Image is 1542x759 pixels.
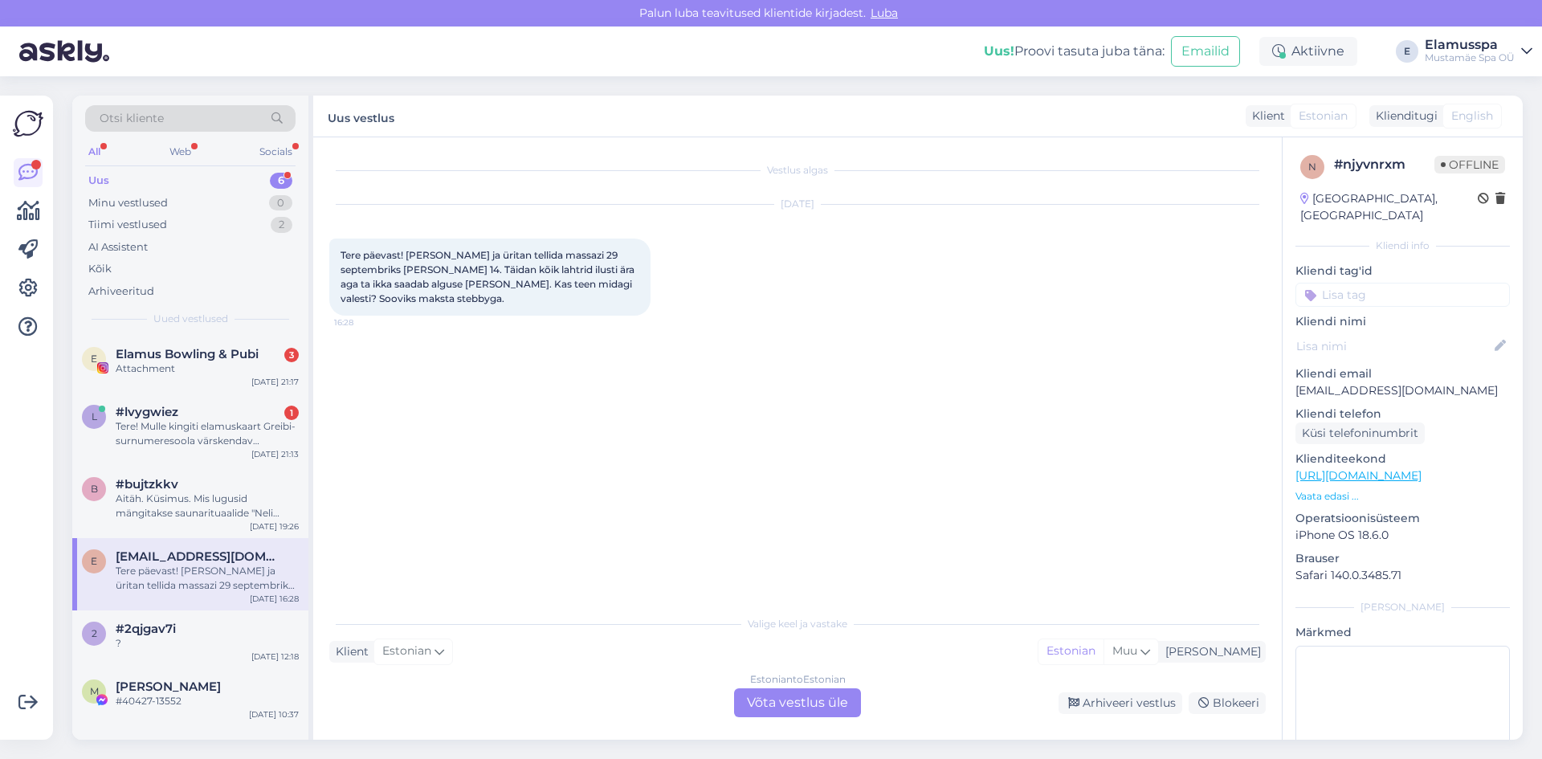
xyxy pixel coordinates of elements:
span: Marina Saar [116,679,221,694]
img: Askly Logo [13,108,43,139]
div: Arhiveeri vestlus [1059,692,1182,714]
span: 2 [92,627,97,639]
span: Estonian [1299,108,1348,124]
div: Klienditugi [1369,108,1438,124]
p: Brauser [1295,550,1510,567]
div: Kliendi info [1295,239,1510,253]
div: Socials [256,141,296,162]
span: Luba [866,6,903,20]
div: [DATE] 21:17 [251,376,299,388]
div: Valige keel ja vastake [329,617,1266,631]
span: emme35@mail.ru [116,549,283,564]
div: [PERSON_NAME] [1159,643,1261,660]
span: M [90,685,99,697]
b: Uus! [984,43,1014,59]
p: Kliendi telefon [1295,406,1510,422]
p: Operatsioonisüsteem [1295,510,1510,527]
a: ElamusspaMustamäe Spa OÜ [1425,39,1532,64]
span: #2qjgav7i [116,622,176,636]
p: Märkmed [1295,624,1510,641]
div: [DATE] 10:37 [249,708,299,720]
div: Tiimi vestlused [88,217,167,233]
span: e [91,555,97,567]
div: Võta vestlus üle [734,688,861,717]
div: [DATE] 16:28 [250,593,299,605]
span: Tere päevast! [PERSON_NAME] ja üritan tellida massazi 29 septembriks [PERSON_NAME] 14. Täidan kõi... [341,249,637,304]
div: [DATE] 19:26 [250,520,299,533]
p: [EMAIL_ADDRESS][DOMAIN_NAME] [1295,382,1510,399]
div: Klient [1246,108,1285,124]
div: # njyvnrxm [1334,155,1434,174]
span: #bujtzkkv [116,477,178,492]
div: Tere! Mulle kingiti elamuskaart Greibi-surnumeresoola värskendav kehakoorimine, aga mureks on see... [116,419,299,448]
div: [DATE] 12:18 [251,651,299,663]
div: Web [166,141,194,162]
p: iPhone OS 18.6.0 [1295,527,1510,544]
p: Kliendi nimi [1295,313,1510,330]
p: Klienditeekond [1295,451,1510,467]
p: Kliendi tag'id [1295,263,1510,280]
div: 1 [284,406,299,420]
button: Emailid [1171,36,1240,67]
div: Proovi tasuta juba täna: [984,42,1165,61]
div: Estonian [1038,639,1103,663]
div: 2 [271,217,292,233]
div: Aktiivne [1259,37,1357,66]
div: Tere päevast! [PERSON_NAME] ja üritan tellida massazi 29 septembriks [PERSON_NAME] 14. Täidan kõi... [116,564,299,593]
div: Klient [329,643,369,660]
div: ? [116,636,299,651]
div: Uus [88,173,109,189]
span: 16:28 [334,316,394,328]
span: Estonian [382,643,431,660]
div: Minu vestlused [88,195,168,211]
input: Lisa nimi [1296,337,1491,355]
div: Arhiveeritud [88,284,154,300]
div: Mustamäe Spa OÜ [1425,51,1515,64]
span: n [1308,161,1316,173]
label: Uus vestlus [328,105,394,127]
span: Elamus Bowling & Pubi [116,347,259,361]
div: E [1396,40,1418,63]
p: Vaata edasi ... [1295,489,1510,504]
div: AI Assistent [88,239,148,255]
div: Estonian to Estonian [750,672,846,687]
div: #40427-13552 [116,694,299,708]
div: Vestlus algas [329,163,1266,178]
span: English [1451,108,1493,124]
input: Lisa tag [1295,283,1510,307]
span: b [91,483,98,495]
a: [URL][DOMAIN_NAME] [1295,468,1422,483]
div: [DATE] 21:13 [251,448,299,460]
div: 6 [270,173,292,189]
span: E [91,353,97,365]
p: Safari 140.0.3485.71 [1295,567,1510,584]
div: [PERSON_NAME] [1295,600,1510,614]
div: [DATE] [329,197,1266,211]
div: 3 [284,348,299,362]
span: l [92,410,97,422]
span: Uued vestlused [153,312,228,326]
div: Blokeeri [1189,692,1266,714]
span: Offline [1434,156,1505,173]
span: #lvygwiez [116,405,178,419]
div: Elamusspa [1425,39,1515,51]
span: Otsi kliente [100,110,164,127]
div: [GEOGRAPHIC_DATA], [GEOGRAPHIC_DATA] [1300,190,1478,224]
div: All [85,141,104,162]
span: Muu [1112,643,1137,658]
div: Attachment [116,361,299,376]
p: Kliendi email [1295,365,1510,382]
div: 0 [269,195,292,211]
div: Kõik [88,261,112,277]
div: Aitäh. Küsimus. Mis lugusid mängitakse saunarituaalide "Neli aastaaega" ja "Vihtade vägi" ajal? [116,492,299,520]
div: Küsi telefoninumbrit [1295,422,1425,444]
